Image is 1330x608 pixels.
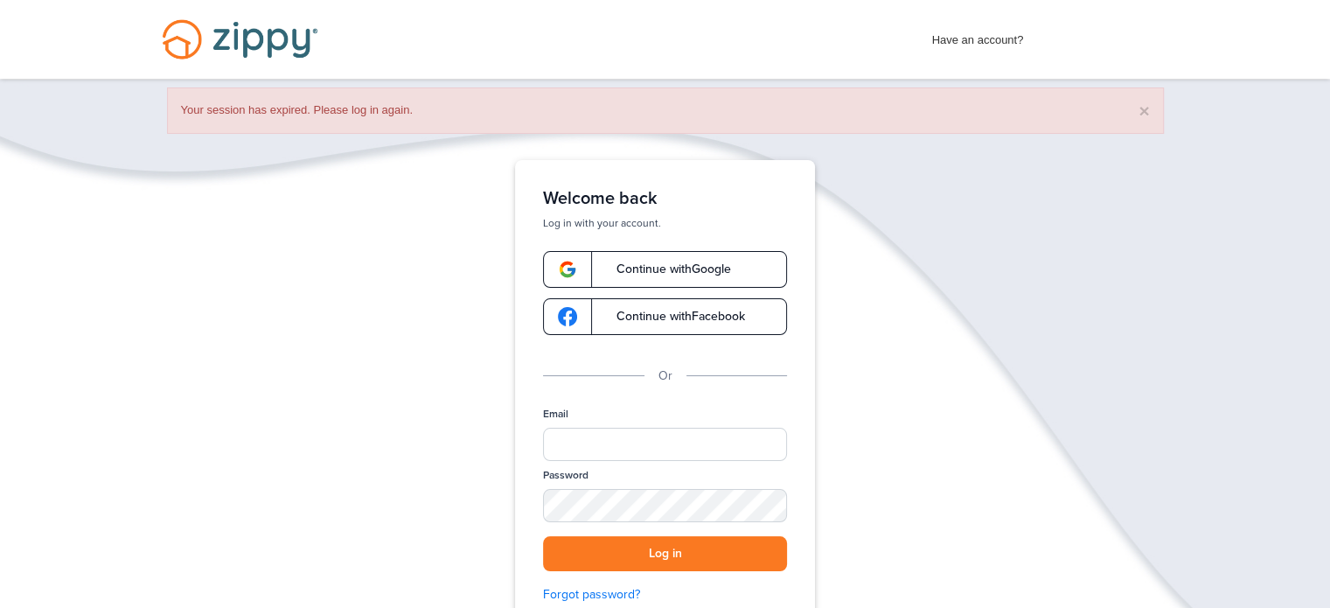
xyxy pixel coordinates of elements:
[543,428,787,461] input: Email
[543,536,787,572] button: Log in
[543,468,588,483] label: Password
[558,307,577,326] img: google-logo
[543,407,568,422] label: Email
[1139,101,1149,120] button: ×
[932,22,1024,50] span: Have an account?
[543,216,787,230] p: Log in with your account.
[599,263,731,276] span: Continue with Google
[543,489,787,522] input: Password
[658,367,672,386] p: Or
[558,260,577,279] img: google-logo
[543,298,787,335] a: google-logoContinue withFacebook
[543,188,787,209] h1: Welcome back
[543,251,787,288] a: google-logoContinue withGoogle
[543,585,787,605] a: Forgot password?
[167,87,1164,134] div: Your session has expired. Please log in again.
[599,311,745,323] span: Continue with Facebook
